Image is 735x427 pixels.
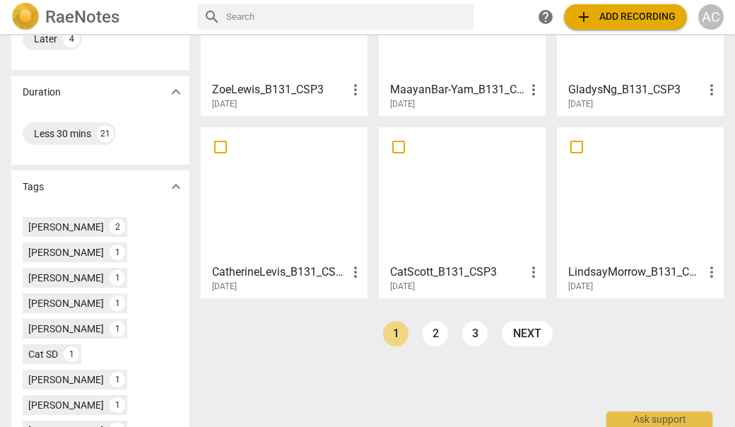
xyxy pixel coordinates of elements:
p: Duration [23,85,61,100]
div: 1 [110,321,125,337]
a: Page 1 is your current page [383,321,408,346]
a: CatScott_B131_CSP3[DATE] [384,132,541,292]
span: [DATE] [568,98,593,110]
span: help [537,8,554,25]
a: next [502,321,553,346]
div: [PERSON_NAME] [28,296,104,310]
div: Cat SD [28,347,58,361]
span: more_vert [525,81,542,98]
span: add [575,8,592,25]
div: 1 [110,296,125,311]
span: search [204,8,220,25]
span: more_vert [703,264,720,281]
h3: CatScott_B131_CSP3 [390,264,525,281]
span: expand_more [167,178,184,195]
div: [PERSON_NAME] [28,271,104,285]
a: Page 3 [462,321,488,346]
span: [DATE] [212,98,237,110]
div: [PERSON_NAME] [28,373,104,387]
span: more_vert [347,264,364,281]
div: 1 [110,372,125,387]
h3: MaayanBar-Yam_B131_CSP3 [390,81,525,98]
span: [DATE] [568,281,593,293]
div: Less 30 mins [34,127,91,141]
div: [PERSON_NAME] [28,220,104,234]
button: Upload [564,4,687,30]
span: [DATE] [212,281,237,293]
div: 1 [110,245,125,260]
div: Ask support [606,411,712,427]
a: CatherineLevis_B131_CSP3[DATE] [206,132,363,292]
img: Logo [11,3,40,31]
h2: RaeNotes [45,7,119,27]
span: Add recording [575,8,676,25]
a: LindsayMorrow_B131_CSP3[DATE] [562,132,719,292]
div: 21 [97,125,114,142]
a: LogoRaeNotes [11,3,187,31]
button: AC [698,4,724,30]
div: 2 [110,219,125,235]
h3: LindsayMorrow_B131_CSP3 [568,264,703,281]
div: [PERSON_NAME] [28,245,104,259]
h3: CatherineLevis_B131_CSP3 [212,264,347,281]
div: [PERSON_NAME] [28,322,104,336]
div: 1 [110,270,125,286]
div: Later [34,32,57,46]
div: 1 [110,397,125,413]
span: [DATE] [390,281,415,293]
input: Search [226,6,468,28]
button: Show more [165,176,187,197]
span: [DATE] [390,98,415,110]
p: Tags [23,180,44,194]
span: more_vert [703,81,720,98]
div: 4 [63,30,80,47]
span: expand_more [167,83,184,100]
div: [PERSON_NAME] [28,398,104,412]
div: 1 [64,346,79,362]
span: more_vert [525,264,542,281]
button: Show more [165,81,187,103]
a: Page 2 [423,321,448,346]
h3: ZoeLewis_B131_CSP3 [212,81,347,98]
h3: GladysNg_B131_CSP3 [568,81,703,98]
a: Help [533,4,558,30]
span: more_vert [347,81,364,98]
